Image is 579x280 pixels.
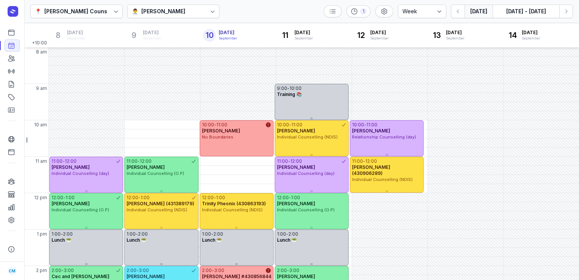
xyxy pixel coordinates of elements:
[214,267,224,274] div: 3:00
[288,231,298,237] div: 2:00
[52,158,63,164] div: 11:00
[277,267,287,274] div: 2:00
[355,29,367,41] div: 12
[127,231,136,237] div: 1:00
[203,29,216,41] div: 10
[507,29,519,41] div: 14
[9,266,16,275] span: CM
[65,158,77,164] div: 12:00
[34,122,47,128] span: 10 am
[277,128,315,134] span: [PERSON_NAME]
[136,231,138,237] div: -
[289,122,291,128] div: -
[214,195,216,201] div: -
[35,158,47,164] span: 11 am
[52,201,90,206] span: [PERSON_NAME]
[294,30,313,36] span: [DATE]
[44,7,122,16] div: [PERSON_NAME] Counselling
[277,171,335,176] span: Individual Counselling (day)
[61,231,63,237] div: -
[277,91,302,97] span: Training 📚
[277,158,288,164] div: 11:00
[202,274,271,279] span: [PERSON_NAME] #430856844
[211,231,213,237] div: -
[61,267,64,274] div: -
[202,207,263,212] span: Individual Counselling (NDIS)
[277,207,335,212] span: Individual Counselling (O.P)
[52,195,63,201] div: 12:00
[291,195,300,201] div: 1:00
[287,267,289,274] div: -
[127,207,187,212] span: Individual Counselling (NDIS)
[127,164,165,170] span: [PERSON_NAME]
[214,122,216,128] div: -
[352,134,416,140] span: Relationship Counselling (day)
[202,134,233,140] span: No Boundaries
[202,237,222,243] span: Lunch 🥗
[127,195,138,201] div: 12:00
[52,274,110,279] span: Cec and [PERSON_NAME]
[213,231,223,237] div: 2:00
[219,30,237,36] span: [DATE]
[277,231,286,237] div: 1:00
[288,158,290,164] div: -
[139,267,149,274] div: 3:00
[202,231,211,237] div: 1:00
[136,267,139,274] div: -
[127,267,136,274] div: 2:00
[277,164,315,170] span: [PERSON_NAME]
[277,274,315,279] span: [PERSON_NAME]
[132,7,138,16] div: 👨‍⚕️
[143,30,161,36] span: [DATE]
[52,171,109,176] span: Individual Counselling (day)
[364,122,366,128] div: -
[52,29,64,41] div: 8
[202,201,266,206] span: Trinity Pheonix (430863193)
[52,164,90,170] span: [PERSON_NAME]
[32,40,49,47] span: +10:00
[352,122,364,128] div: 10:00
[127,237,147,243] span: Lunch 🥗
[365,158,377,164] div: 12:00
[212,267,214,274] div: -
[294,36,313,41] div: September
[202,195,214,201] div: 12:00
[52,267,61,274] div: 2:00
[141,7,185,16] div: [PERSON_NAME]
[202,267,212,274] div: 2:00
[138,158,140,164] div: -
[63,158,65,164] div: -
[128,29,140,41] div: 9
[431,29,443,41] div: 13
[286,231,288,237] div: -
[291,122,302,128] div: 11:00
[34,195,47,201] span: 12 pm
[37,231,47,237] span: 1 pm
[352,128,390,134] span: [PERSON_NAME]
[289,195,291,201] div: -
[522,30,540,36] span: [DATE]
[140,158,152,164] div: 12:00
[66,195,75,201] div: 1:00
[446,30,465,36] span: [DATE]
[277,195,289,201] div: 12:00
[127,274,165,279] span: [PERSON_NAME]
[279,29,291,41] div: 11
[370,36,389,41] div: September
[277,122,289,128] div: 10:00
[219,36,237,41] div: September
[138,195,141,201] div: -
[52,231,61,237] div: 1:00
[289,85,302,91] div: 10:00
[64,267,74,274] div: 3:00
[35,7,41,16] div: 📍
[52,207,109,212] span: Individual Counselling (O.P)
[202,122,214,128] div: 10:00
[289,267,299,274] div: 3:00
[360,8,366,14] div: 1
[366,122,377,128] div: 11:00
[36,267,47,274] span: 2 pm
[522,36,540,41] div: September
[277,85,287,91] div: 9:00
[277,237,297,243] span: Lunch 🥗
